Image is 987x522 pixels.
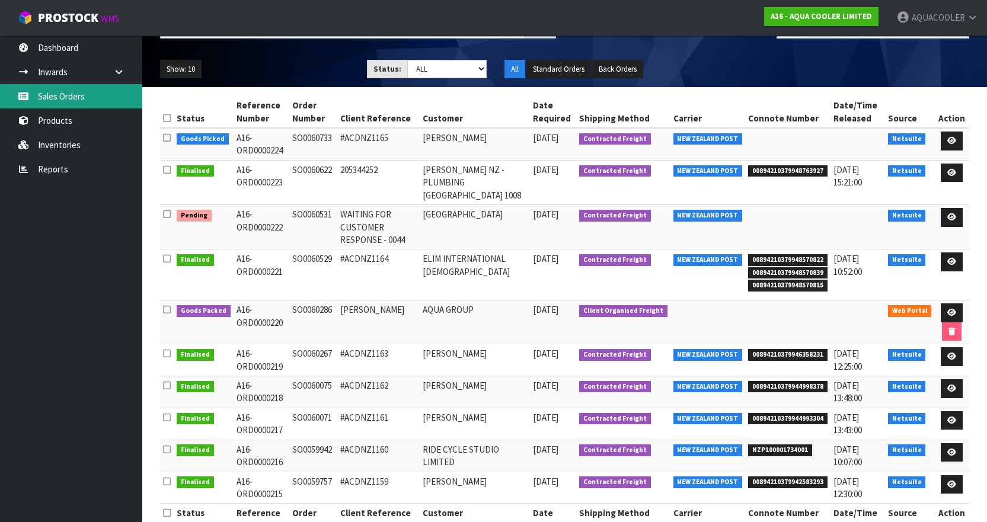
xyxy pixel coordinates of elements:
td: [GEOGRAPHIC_DATA] [420,205,530,249]
span: NEW ZEALAND POST [673,349,743,361]
span: [DATE] 10:52:00 [833,253,862,277]
td: SO0060531 [289,205,337,249]
span: [DATE] [533,380,558,391]
span: Goods Picked [177,133,229,145]
td: A16-ORD0000221 [234,249,290,300]
span: 00894210379944993304 [748,413,828,425]
span: [DATE] 10:07:00 [833,444,862,467]
span: Finalised [177,254,214,266]
small: WMS [101,13,119,24]
span: Client Organised Freight [579,305,667,317]
span: 00894210379944998378 [748,381,828,393]
th: Client Reference [337,96,420,128]
span: NEW ZEALAND POST [673,476,743,488]
span: Contracted Freight [579,165,651,177]
span: Contracted Freight [579,381,651,393]
span: Netsuite [888,413,926,425]
th: Status [174,96,234,128]
span: [DATE] 12:25:00 [833,348,862,372]
th: Reference Number [234,96,290,128]
span: Netsuite [888,476,926,488]
span: NEW ZEALAND POST [673,413,743,425]
span: [DATE] 12:30:00 [833,476,862,499]
td: AQUA GROUP [420,300,530,344]
td: A16-ORD0000223 [234,160,290,204]
span: Finalised [177,444,214,456]
span: Finalised [177,476,214,488]
span: Pending [177,210,212,222]
td: A16-ORD0000218 [234,376,290,408]
span: NEW ZEALAND POST [673,165,743,177]
span: Contracted Freight [579,444,651,456]
span: Contracted Freight [579,349,651,361]
td: #ACDNZ1161 [337,408,420,440]
td: #ACDNZ1160 [337,440,420,472]
button: Back Orders [592,60,643,79]
td: [PERSON_NAME] [420,344,530,376]
span: 00894210379948570839 [748,267,828,279]
th: Date Required [530,96,577,128]
button: Show: 10 [160,60,202,79]
td: #ACDNZ1162 [337,376,420,408]
span: Finalised [177,165,214,177]
span: [DATE] [533,304,558,315]
span: Contracted Freight [579,254,651,266]
span: AQUACOOLER [912,12,965,23]
span: 00894210379948570822 [748,254,828,266]
span: [DATE] [533,164,558,175]
td: A16-ORD0000217 [234,408,290,440]
td: A16-ORD0000216 [234,440,290,472]
th: Action [934,96,969,128]
td: A16-ORD0000219 [234,344,290,376]
td: ELIM INTERNATIONAL [DEMOGRAPHIC_DATA] [420,249,530,300]
span: Goods Packed [177,305,231,317]
strong: A16 - AQUA COOLER LIMITED [771,11,872,21]
td: SO0060071 [289,408,337,440]
th: Carrier [670,96,746,128]
span: Netsuite [888,381,926,393]
span: Contracted Freight [579,133,651,145]
span: 00894210379946358231 [748,349,828,361]
span: ProStock [38,10,98,25]
span: NEW ZEALAND POST [673,444,743,456]
span: 00894210379948763927 [748,165,828,177]
td: SO0060286 [289,300,337,344]
td: A16-ORD0000224 [234,128,290,160]
img: cube-alt.png [18,10,33,25]
td: SO0059942 [289,440,337,472]
td: SO0060733 [289,128,337,160]
th: Customer [420,96,530,128]
span: NEW ZEALAND POST [673,381,743,393]
span: NEW ZEALAND POST [673,133,743,145]
span: Netsuite [888,254,926,266]
button: Standard Orders [526,60,591,79]
span: Netsuite [888,133,926,145]
span: Finalised [177,381,214,393]
span: Contracted Freight [579,210,651,222]
th: Source [885,96,935,128]
span: Finalised [177,349,214,361]
td: WAITING FOR CUSTOMER RESPONSE - 0044 [337,205,420,249]
td: SO0060622 [289,160,337,204]
strong: Status: [373,64,401,74]
td: #ACDNZ1159 [337,472,420,504]
td: [PERSON_NAME] [337,300,420,344]
td: #ACDNZ1165 [337,128,420,160]
td: A16-ORD0000222 [234,205,290,249]
span: Contracted Freight [579,476,651,488]
td: RIDE CYCLE STUDIO LIMITED [420,440,530,472]
td: [PERSON_NAME] [420,408,530,440]
th: Date/Time Released [831,96,885,128]
td: #ACDNZ1164 [337,249,420,300]
td: SO0059757 [289,472,337,504]
td: SO0060267 [289,344,337,376]
span: 00894210379942583293 [748,476,828,488]
span: NEW ZEALAND POST [673,210,743,222]
th: Shipping Method [576,96,670,128]
span: [DATE] 13:43:00 [833,412,862,435]
td: [PERSON_NAME] [420,376,530,408]
span: [DATE] [533,476,558,487]
td: [PERSON_NAME] [420,472,530,504]
span: Netsuite [888,210,926,222]
span: [DATE] [533,253,558,264]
